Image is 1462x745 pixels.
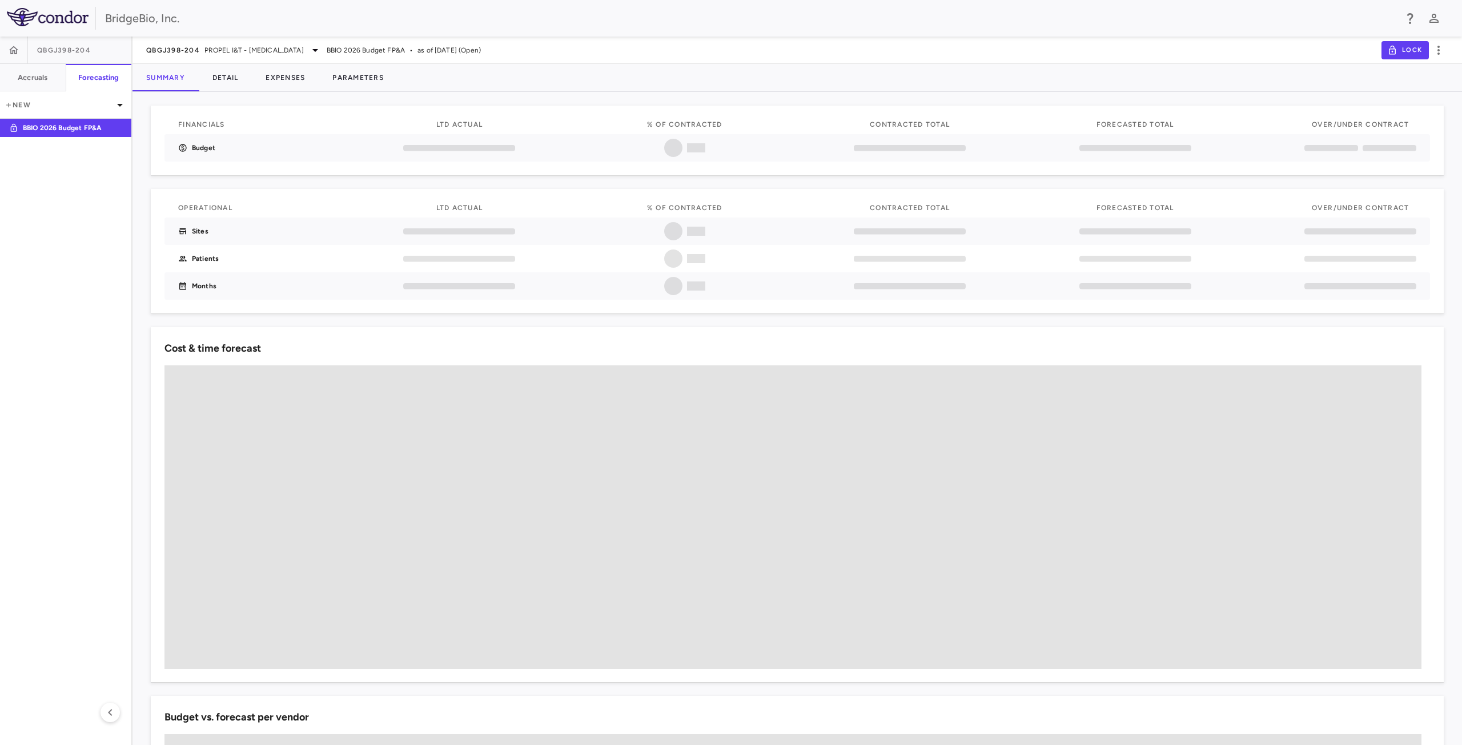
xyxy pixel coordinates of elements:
span: Financials [178,120,225,128]
span: % of Contracted [647,204,722,212]
span: • [409,45,413,55]
span: PROPEL I&T - [MEDICAL_DATA] [204,45,304,55]
span: Contracted Total [870,120,950,128]
div: BridgeBio, Inc. [105,10,1396,27]
h6: Cost & time forecast [164,341,261,356]
p: Budget [192,143,215,153]
span: LTD actual [436,120,483,128]
p: Sites [192,226,208,236]
h6: Budget vs. forecast per vendor [164,710,309,725]
p: BBIO 2026 Budget FP&A [23,123,107,133]
p: New [5,100,113,110]
span: % of Contracted [647,120,722,128]
h6: Accruals [18,73,47,83]
span: Over/Under Contract [1312,204,1409,212]
p: Patients [192,253,219,264]
span: Operational [178,204,232,212]
button: Summary [132,64,199,91]
span: Contracted Total [870,204,950,212]
span: QBGJ398-204 [37,46,91,55]
span: LTD Actual [436,204,483,212]
button: Detail [199,64,252,91]
span: BBIO 2026 Budget FP&A [327,45,405,55]
span: as of [DATE] (Open) [417,45,481,55]
span: QBGJ398-204 [146,46,200,55]
span: Forecasted Total [1096,204,1174,212]
button: Lock [1381,41,1429,59]
h6: Forecasting [78,73,119,83]
p: Months [192,281,216,291]
span: Over/Under Contract [1312,120,1409,128]
button: Expenses [252,64,319,91]
span: Forecasted Total [1096,120,1174,128]
img: logo-full-SnFGN8VE.png [7,8,89,26]
button: Parameters [319,64,397,91]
